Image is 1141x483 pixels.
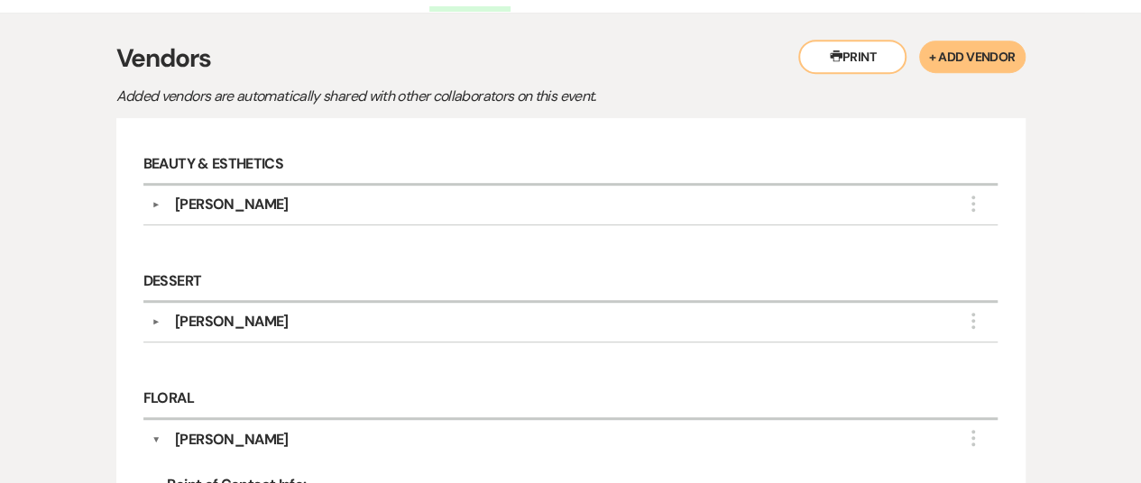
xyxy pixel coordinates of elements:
[919,41,1025,73] button: + Add Vendor
[116,85,748,108] p: Added vendors are automatically shared with other collaborators on this event.
[143,145,998,185] h6: Beauty & Esthetics
[143,380,998,420] h6: Floral
[145,200,167,209] button: ▼
[798,40,906,74] button: Print
[116,40,1026,77] h3: Vendors
[175,194,289,215] div: [PERSON_NAME]
[143,263,998,303] h6: Dessert
[175,429,289,451] div: [PERSON_NAME]
[145,317,167,326] button: ▼
[152,429,161,451] button: ▼
[175,311,289,333] div: [PERSON_NAME]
